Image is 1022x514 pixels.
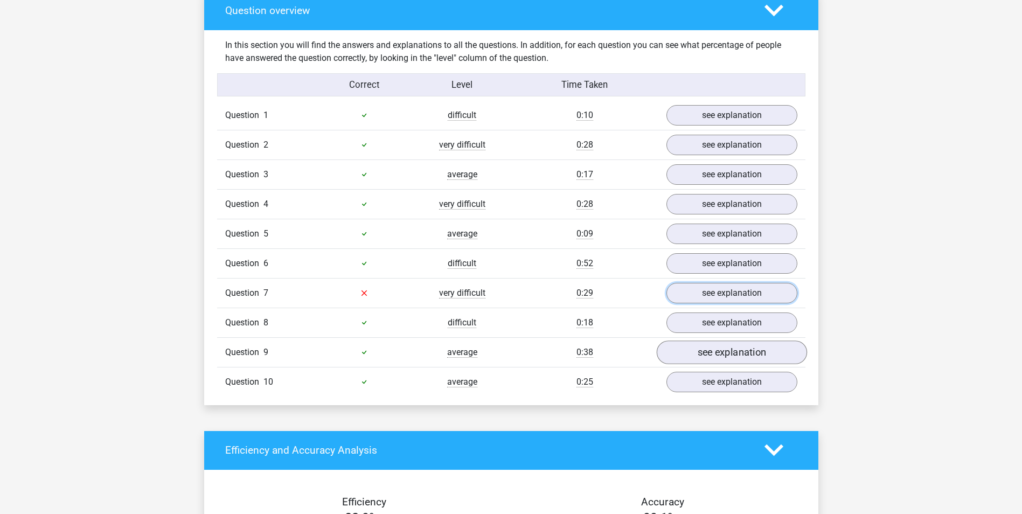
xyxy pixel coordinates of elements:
[524,496,802,508] h4: Accuracy
[263,317,268,328] span: 8
[263,140,268,150] span: 2
[576,228,593,239] span: 0:09
[263,169,268,179] span: 3
[225,346,263,359] span: Question
[447,377,477,387] span: average
[576,317,593,328] span: 0:18
[225,198,263,211] span: Question
[263,258,268,268] span: 6
[448,258,476,269] span: difficult
[225,4,748,17] h4: Question overview
[263,228,268,239] span: 5
[225,496,503,508] h4: Efficiency
[263,110,268,120] span: 1
[511,78,658,92] div: Time Taken
[666,135,797,155] a: see explanation
[448,317,476,328] span: difficult
[666,372,797,392] a: see explanation
[439,140,485,150] span: very difficult
[576,140,593,150] span: 0:28
[447,347,477,358] span: average
[263,199,268,209] span: 4
[576,258,593,269] span: 0:52
[439,199,485,210] span: very difficult
[666,312,797,333] a: see explanation
[225,287,263,300] span: Question
[225,316,263,329] span: Question
[225,257,263,270] span: Question
[263,347,268,357] span: 9
[225,168,263,181] span: Question
[576,169,593,180] span: 0:17
[576,288,593,298] span: 0:29
[576,199,593,210] span: 0:28
[225,376,263,388] span: Question
[576,110,593,121] span: 0:10
[413,78,511,92] div: Level
[447,169,477,180] span: average
[666,224,797,244] a: see explanation
[666,283,797,303] a: see explanation
[666,164,797,185] a: see explanation
[225,109,263,122] span: Question
[315,78,413,92] div: Correct
[263,288,268,298] span: 7
[666,253,797,274] a: see explanation
[666,194,797,214] a: see explanation
[439,288,485,298] span: very difficult
[217,39,805,65] div: In this section you will find the answers and explanations to all the questions. In addition, for...
[666,105,797,126] a: see explanation
[576,377,593,387] span: 0:25
[263,377,273,387] span: 10
[576,347,593,358] span: 0:38
[225,138,263,151] span: Question
[448,110,476,121] span: difficult
[225,444,748,456] h4: Efficiency and Accuracy Analysis
[447,228,477,239] span: average
[656,341,807,364] a: see explanation
[225,227,263,240] span: Question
